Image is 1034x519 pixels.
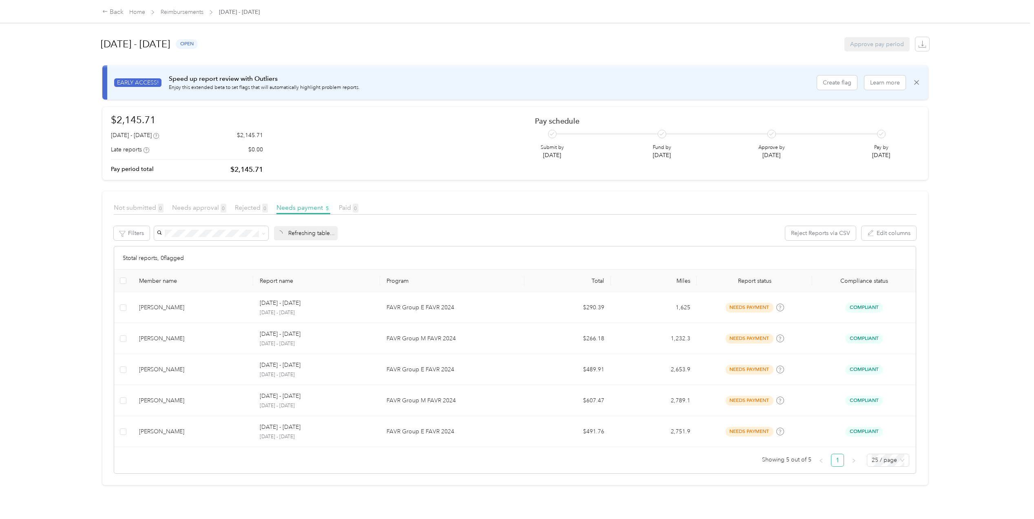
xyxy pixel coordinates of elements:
div: Back [102,7,124,17]
a: 1 [831,454,844,466]
th: Report name [253,270,380,292]
div: [DATE] - [DATE] [111,131,159,140]
span: 5 [325,204,330,213]
td: FAVR Group M FAVR 2024 [380,323,524,354]
span: Compliance status [819,277,909,284]
span: 0 [262,204,268,213]
p: [DATE] [541,151,564,160]
a: Home [129,9,145,16]
td: 2,653.9 [611,354,697,385]
td: 1,232.3 [611,323,697,354]
p: $2,145.71 [237,131,263,140]
td: $491.76 [524,416,611,447]
div: 5 total reports, 0 flagged [114,246,916,270]
p: Enjoy this extended beta to set flags that will automatically highlight problem reports. [169,84,360,91]
span: 0 [221,204,226,213]
p: $2,145.71 [230,164,263,175]
button: right [847,454,860,467]
span: Needs payment [276,204,330,211]
p: [DATE] [758,151,785,160]
p: $0.00 [248,145,263,154]
td: FAVR Group M FAVR 2024 [380,385,524,416]
button: Filters [114,226,150,240]
button: left [815,454,828,467]
td: 2,751.9 [611,416,697,447]
div: [PERSON_NAME] [139,396,247,405]
span: Compliant [845,334,883,343]
span: 25 / page [872,454,904,466]
span: 0 [158,204,163,213]
span: right [851,458,856,463]
div: [PERSON_NAME] [139,334,247,343]
td: $290.39 [524,292,611,323]
span: needs payment [725,365,773,374]
p: [DATE] - [DATE] [260,361,300,370]
a: Reimbursements [161,9,203,16]
span: Rejected [235,204,268,211]
span: 0 [353,204,358,213]
td: 2,789.1 [611,385,697,416]
p: Submit by [541,144,564,151]
span: Paid [339,204,358,211]
p: [DATE] - [DATE] [260,423,300,432]
td: $607.47 [524,385,611,416]
button: Learn more [864,75,906,90]
td: $489.91 [524,354,611,385]
div: Miles [617,277,691,284]
span: Compliant [845,427,883,436]
span: Report status [703,277,806,284]
p: Fund by [653,144,671,151]
span: Showing 5 out of 5 [762,454,811,466]
span: Needs approval [172,204,226,211]
p: [DATE] - [DATE] [260,309,373,317]
p: [DATE] [872,151,890,160]
div: Total [531,277,604,284]
p: FAVR Group E FAVR 2024 [387,427,517,436]
p: [DATE] - [DATE] [260,299,300,308]
p: FAVR Group E FAVR 2024 [387,303,517,312]
div: [PERSON_NAME] [139,365,247,374]
p: Pay by [872,144,890,151]
span: left [819,458,824,463]
button: Edit columns [862,226,916,240]
td: 1,625 [611,292,697,323]
span: needs payment [725,427,773,436]
li: Previous Page [815,454,828,467]
p: [DATE] - [DATE] [260,340,373,348]
p: Speed up report review with Outliers [169,74,360,84]
p: [DATE] - [DATE] [260,402,373,410]
td: FAVR Group E FAVR 2024 [380,292,524,323]
td: FAVR Group E FAVR 2024 [380,354,524,385]
iframe: Everlance-gr Chat Button Frame [988,473,1034,519]
span: needs payment [725,334,773,343]
span: Not submitted [114,204,163,211]
li: 1 [831,454,844,467]
td: $266.18 [524,323,611,354]
p: [DATE] - [DATE] [260,433,373,441]
span: EARLY ACCESS! [114,78,161,87]
span: Compliant [845,365,883,374]
th: Program [380,270,524,292]
p: [DATE] - [DATE] [260,330,300,339]
span: needs payment [725,303,773,312]
p: [DATE] [653,151,671,160]
div: Member name [139,277,247,284]
h2: Pay schedule [535,117,905,125]
p: [DATE] - [DATE] [260,392,300,401]
div: Page Size [867,454,909,467]
td: FAVR Group E FAVR 2024 [380,416,524,447]
th: Member name [133,270,254,292]
h1: $2,145.71 [111,113,263,127]
div: Refreshing table... [274,226,338,240]
span: open [176,39,198,49]
div: [PERSON_NAME] [139,427,247,436]
button: Create flag [817,75,857,90]
p: FAVR Group M FAVR 2024 [387,396,517,405]
button: Reject Reports via CSV [785,226,856,240]
span: needs payment [725,396,773,405]
p: Approve by [758,144,785,151]
p: FAVR Group E FAVR 2024 [387,365,517,374]
span: [DATE] - [DATE] [219,8,260,16]
div: Late reports [111,145,149,154]
h1: [DATE] - [DATE] [101,34,170,54]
